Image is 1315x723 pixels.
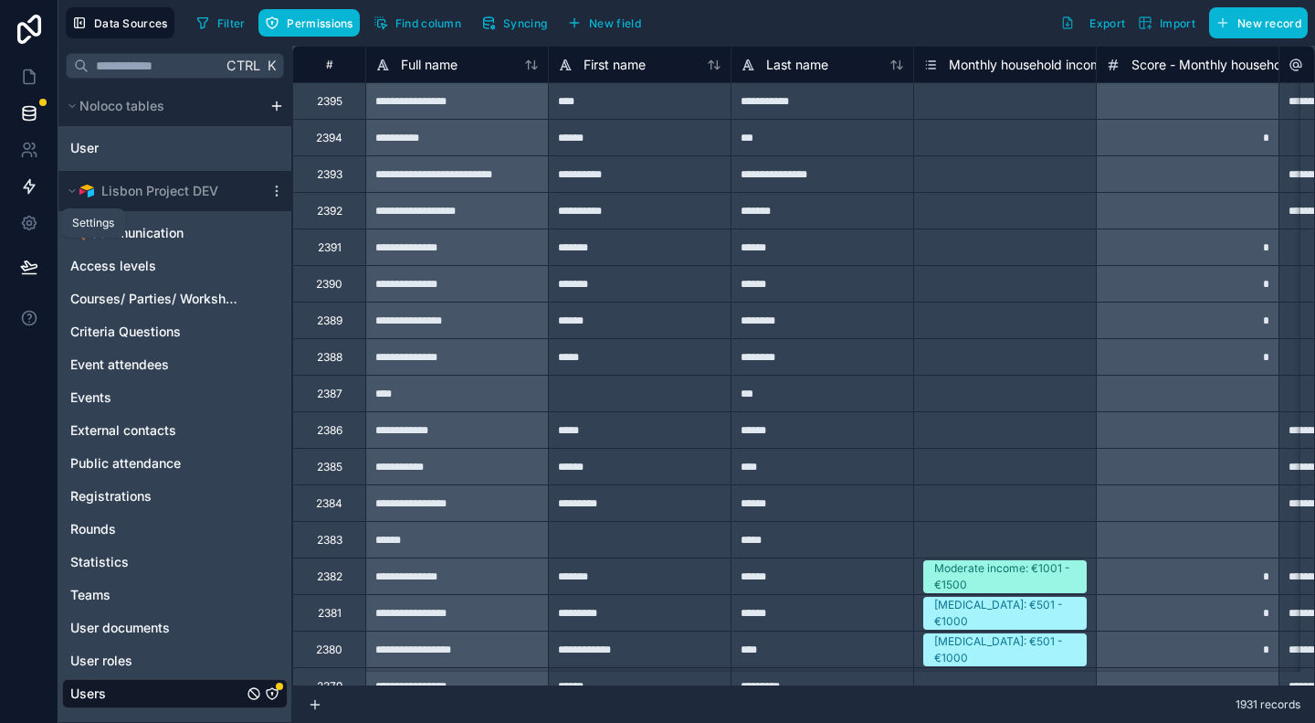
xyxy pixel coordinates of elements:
[1209,7,1308,38] button: New record
[934,633,1076,666] div: [MEDICAL_DATA]: €501 - €1000
[1202,7,1308,38] a: New record
[318,240,342,255] div: 2391
[317,204,342,218] div: 2392
[503,16,547,30] span: Syncing
[72,216,114,230] div: Settings
[401,56,458,74] span: Full name
[316,496,342,511] div: 2384
[317,460,342,474] div: 2385
[1237,16,1301,30] span: New record
[265,59,278,72] span: K
[217,16,246,30] span: Filter
[317,387,342,401] div: 2387
[66,7,174,38] button: Data Sources
[1236,697,1300,712] span: 1931 records
[475,9,553,37] button: Syncing
[307,58,352,71] div: #
[317,350,342,365] div: 2388
[317,314,342,328] div: 2389
[934,597,1076,630] div: [MEDICAL_DATA]: €501 - €1000
[317,679,342,694] div: 2379
[258,9,366,37] a: Permissions
[395,16,461,30] span: Find column
[316,643,342,657] div: 2380
[317,94,342,109] div: 2395
[258,9,359,37] button: Permissions
[1131,7,1202,38] button: Import
[287,16,352,30] span: Permissions
[949,56,1109,74] span: Monthly household income
[475,9,561,37] a: Syncing
[317,533,342,548] div: 2383
[589,16,641,30] span: New field
[1160,16,1195,30] span: Import
[317,167,342,182] div: 2393
[1054,7,1131,38] button: Export
[584,56,646,74] span: First name
[318,606,342,621] div: 2381
[94,16,168,30] span: Data Sources
[317,569,342,584] div: 2382
[316,277,342,292] div: 2390
[561,9,647,37] button: New field
[1089,16,1125,30] span: Export
[317,423,342,438] div: 2386
[934,560,1076,593] div: Moderate income: €1001 - €1500
[189,9,252,37] button: Filter
[766,56,828,74] span: Last name
[316,131,342,145] div: 2394
[367,9,468,37] button: Find column
[225,54,262,77] span: Ctrl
